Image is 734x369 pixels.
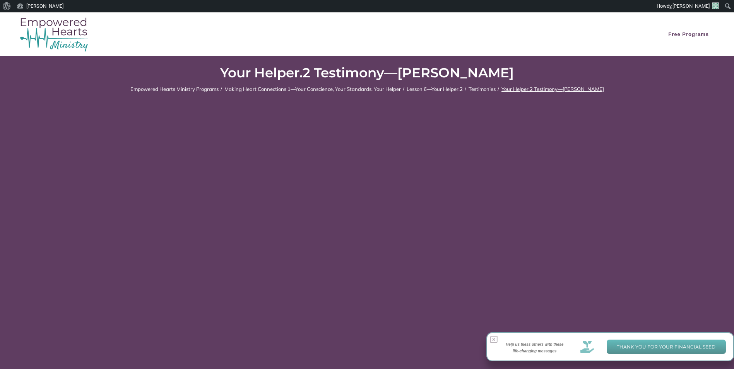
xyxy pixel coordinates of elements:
a: Empowered Hearts Ministry Programs [130,85,219,93]
span: Thank you for your financial seed [610,343,723,351]
a: Testimonies [469,85,496,93]
a: Thank you for your financial seed [607,340,726,354]
span: Making Heart Connections 1—Your Conscience, Your Standards, Your Helper [224,86,401,92]
span: Your Helper.2 Testimony—[PERSON_NAME] [220,65,514,81]
span: Your Helper.2 Testimony—[PERSON_NAME] [501,85,604,93]
span: Empowered Hearts Ministry Programs [130,86,219,92]
span: [PERSON_NAME] [672,3,710,9]
li: / [496,87,501,92]
li: / [463,87,468,92]
a: Making Heart Connections 1—Your Conscience, Your Standards, Your Helper [224,85,401,93]
span: Testimonies [469,86,496,92]
a: Free Programs [668,29,709,39]
a: Lesson 6—Your Helper.2 [407,85,463,93]
li: / [219,87,224,92]
em: life-changing messages [513,349,556,353]
span: Lesson 6—Your Helper.2 [407,86,463,92]
li: / [401,87,406,92]
em: Help us bless others with these [506,342,563,347]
